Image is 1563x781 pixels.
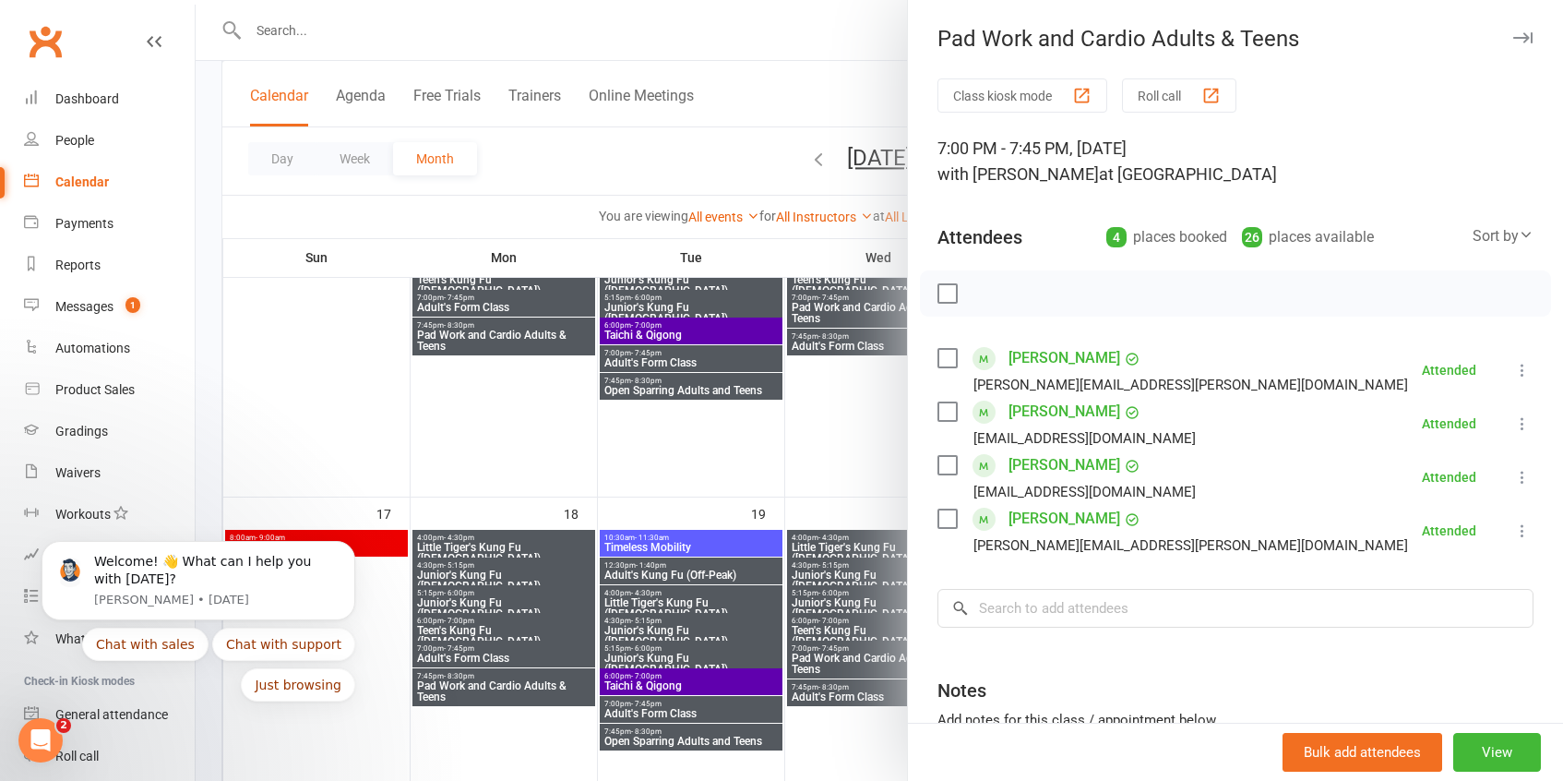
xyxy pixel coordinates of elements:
div: Messages [55,299,113,314]
a: Payments [24,203,195,245]
span: with [PERSON_NAME] [937,164,1099,184]
div: [EMAIL_ADDRESS][DOMAIN_NAME] [973,427,1196,451]
div: Notes [937,678,986,703]
div: Add notes for this class / appointment below [937,709,1533,731]
div: Automations [55,341,130,355]
a: Dashboard [24,78,195,120]
a: Roll call [24,736,195,777]
div: [PERSON_NAME][EMAIL_ADDRESS][PERSON_NAME][DOMAIN_NAME] [973,373,1408,397]
div: Dashboard [55,91,119,106]
a: [PERSON_NAME] [1008,504,1120,534]
a: Calendar [24,162,195,203]
div: 26 [1242,227,1262,247]
a: Automations [24,328,195,369]
button: Class kiosk mode [937,78,1107,113]
button: Roll call [1122,78,1236,113]
div: places booked [1106,224,1227,250]
div: Attended [1422,364,1476,377]
a: Messages 1 [24,286,195,328]
div: 7:00 PM - 7:45 PM, [DATE] [937,136,1533,187]
div: Reports [55,258,101,272]
a: Product Sales [24,369,195,411]
span: at [GEOGRAPHIC_DATA] [1099,164,1277,184]
a: Reports [24,245,195,286]
a: [PERSON_NAME] [1008,343,1120,373]
a: People [24,120,195,162]
div: Calendar [55,174,109,189]
div: Attended [1422,524,1476,537]
a: [PERSON_NAME] [1008,451,1120,480]
div: [PERSON_NAME][EMAIL_ADDRESS][PERSON_NAME][DOMAIN_NAME] [973,534,1408,558]
a: [PERSON_NAME] [1008,397,1120,427]
a: Gradings [24,411,195,452]
div: Roll call [55,749,99,763]
iframe: Intercom live chat [18,718,63,763]
div: Attendees [937,224,1022,250]
div: places available [1242,224,1374,250]
div: Attended [1422,417,1476,430]
div: [EMAIL_ADDRESS][DOMAIN_NAME] [973,480,1196,504]
span: 2 [56,718,71,733]
span: 1 [125,297,140,313]
button: View [1453,733,1541,772]
button: Bulk add attendees [1283,733,1442,772]
input: Search to add attendees [937,589,1533,628]
div: People [55,133,94,148]
div: Gradings [55,424,108,439]
div: Payments [55,216,113,231]
div: Attended [1422,471,1476,484]
div: Product Sales [55,382,135,397]
div: Pad Work and Cardio Adults & Teens [908,26,1563,52]
iframe: Intercom notifications message [14,439,383,731]
div: 4 [1106,227,1127,247]
div: Sort by [1473,224,1533,248]
a: Clubworx [22,18,68,65]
